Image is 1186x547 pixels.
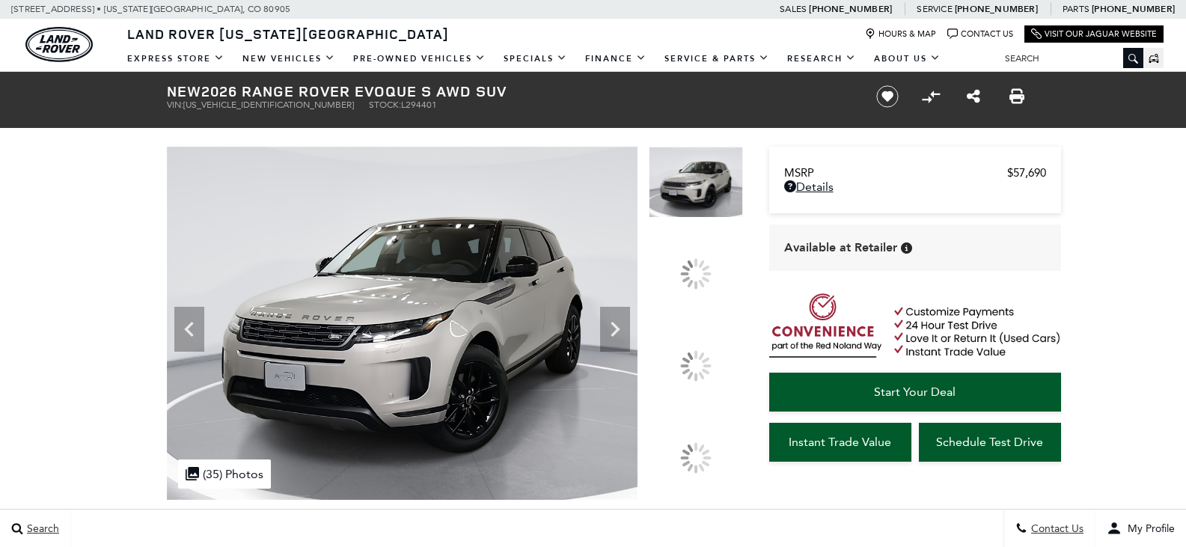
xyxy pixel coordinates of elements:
[23,522,59,535] span: Search
[784,166,1007,180] span: MSRP
[1063,4,1089,14] span: Parts
[865,28,936,40] a: Hours & Map
[955,3,1038,15] a: [PHONE_NUMBER]
[769,373,1061,412] a: Start Your Deal
[936,435,1043,449] span: Schedule Test Drive
[118,25,458,43] a: Land Rover [US_STATE][GEOGRAPHIC_DATA]
[809,3,892,15] a: [PHONE_NUMBER]
[655,46,778,72] a: Service & Parts
[780,4,807,14] span: Sales
[576,46,655,72] a: Finance
[1095,510,1186,547] button: user-profile-menu
[344,46,495,72] a: Pre-Owned Vehicles
[994,49,1143,67] input: Search
[871,85,904,109] button: Save vehicle
[1092,3,1175,15] a: [PHONE_NUMBER]
[178,459,271,489] div: (35) Photos
[1009,88,1024,106] a: Print this New 2026 Range Rover Evoque S AWD SUV
[233,46,344,72] a: New Vehicles
[789,435,891,449] span: Instant Trade Value
[1122,522,1175,535] span: My Profile
[769,423,911,462] a: Instant Trade Value
[167,147,638,500] img: New 2026 Seoul Pearl Silver Land Rover S image 1
[917,4,952,14] span: Service
[947,28,1013,40] a: Contact Us
[1027,522,1083,535] span: Contact Us
[784,166,1046,180] a: MSRP $57,690
[118,46,233,72] a: EXPRESS STORE
[167,100,183,110] span: VIN:
[649,147,743,218] img: New 2026 Seoul Pearl Silver Land Rover S image 1
[25,27,93,62] a: land-rover
[920,85,942,108] button: Compare vehicle
[11,4,290,14] a: [STREET_ADDRESS] • [US_STATE][GEOGRAPHIC_DATA], CO 80905
[874,385,956,399] span: Start Your Deal
[865,46,950,72] a: About Us
[778,46,865,72] a: Research
[1007,166,1046,180] span: $57,690
[919,423,1061,462] a: Schedule Test Drive
[784,180,1046,194] a: Details
[167,81,201,101] strong: New
[784,239,897,256] span: Available at Retailer
[401,100,437,110] span: L294401
[1031,28,1157,40] a: Visit Our Jaguar Website
[901,242,912,254] div: Vehicle is in stock and ready for immediate delivery. Due to demand, availability is subject to c...
[495,46,576,72] a: Specials
[25,27,93,62] img: Land Rover
[118,46,950,72] nav: Main Navigation
[167,83,852,100] h1: 2026 Range Rover Evoque S AWD SUV
[127,25,449,43] span: Land Rover [US_STATE][GEOGRAPHIC_DATA]
[369,100,401,110] span: Stock:
[967,88,980,106] a: Share this New 2026 Range Rover Evoque S AWD SUV
[183,100,354,110] span: [US_VEHICLE_IDENTIFICATION_NUMBER]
